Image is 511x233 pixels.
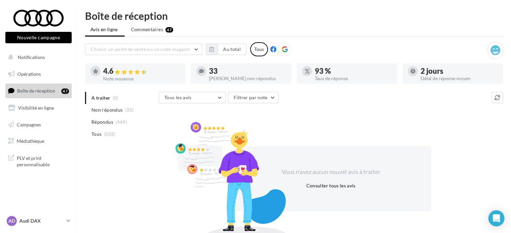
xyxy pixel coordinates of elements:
span: Notifications [18,54,45,60]
a: Opérations [4,67,73,81]
button: Notifications [4,50,70,64]
a: Médiathèque [4,134,73,148]
div: Note moyenne [103,76,180,81]
a: PLV et print personnalisable [4,151,73,171]
div: 2 jours [421,67,498,75]
div: 4.6 [103,67,180,75]
div: 93 % [315,67,392,75]
p: Audi DAX [19,218,64,224]
a: Visibilité en ligne [4,101,73,115]
span: Commentaires [131,26,163,33]
button: Choisir un point de vente ou un code magasin [85,44,202,55]
button: Au total [217,44,246,55]
div: Délai de réponse moyen [421,76,498,81]
button: Filtrer par note [228,92,279,103]
span: Choisir un point de vente ou un code magasin [91,46,190,52]
span: AD [8,218,15,224]
button: Nouvelle campagne [5,32,72,43]
div: Boîte de réception [85,11,503,21]
span: (502) [104,131,116,137]
span: Campagnes [17,121,41,127]
div: Taux de réponse [315,76,392,81]
button: Au total [206,44,246,55]
span: (33) [125,107,134,113]
div: [PERSON_NAME] non répondus [209,76,286,81]
span: Boîte de réception [17,88,55,94]
div: Tous [250,42,268,56]
span: Visibilité en ligne [18,105,54,111]
div: Vous n'avez aucun nouvel avis à traiter [273,168,388,176]
span: Tous [91,131,101,137]
span: Médiathèque [17,138,44,144]
a: Boîte de réception47 [4,83,73,98]
span: Opérations [17,71,41,77]
a: Campagnes [4,118,73,132]
a: AD Audi DAX [5,215,72,227]
button: Consulter tous les avis [303,182,358,190]
button: Tous les avis [159,92,226,103]
div: 47 [165,27,173,33]
span: Tous les avis [164,95,192,100]
div: Open Intercom Messenger [488,210,504,226]
span: Non répondus [91,107,123,113]
span: (469) [116,119,127,125]
div: 47 [61,89,69,94]
span: PLV et print personnalisable [17,154,69,168]
span: Répondus [91,119,113,125]
div: 33 [209,67,286,75]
